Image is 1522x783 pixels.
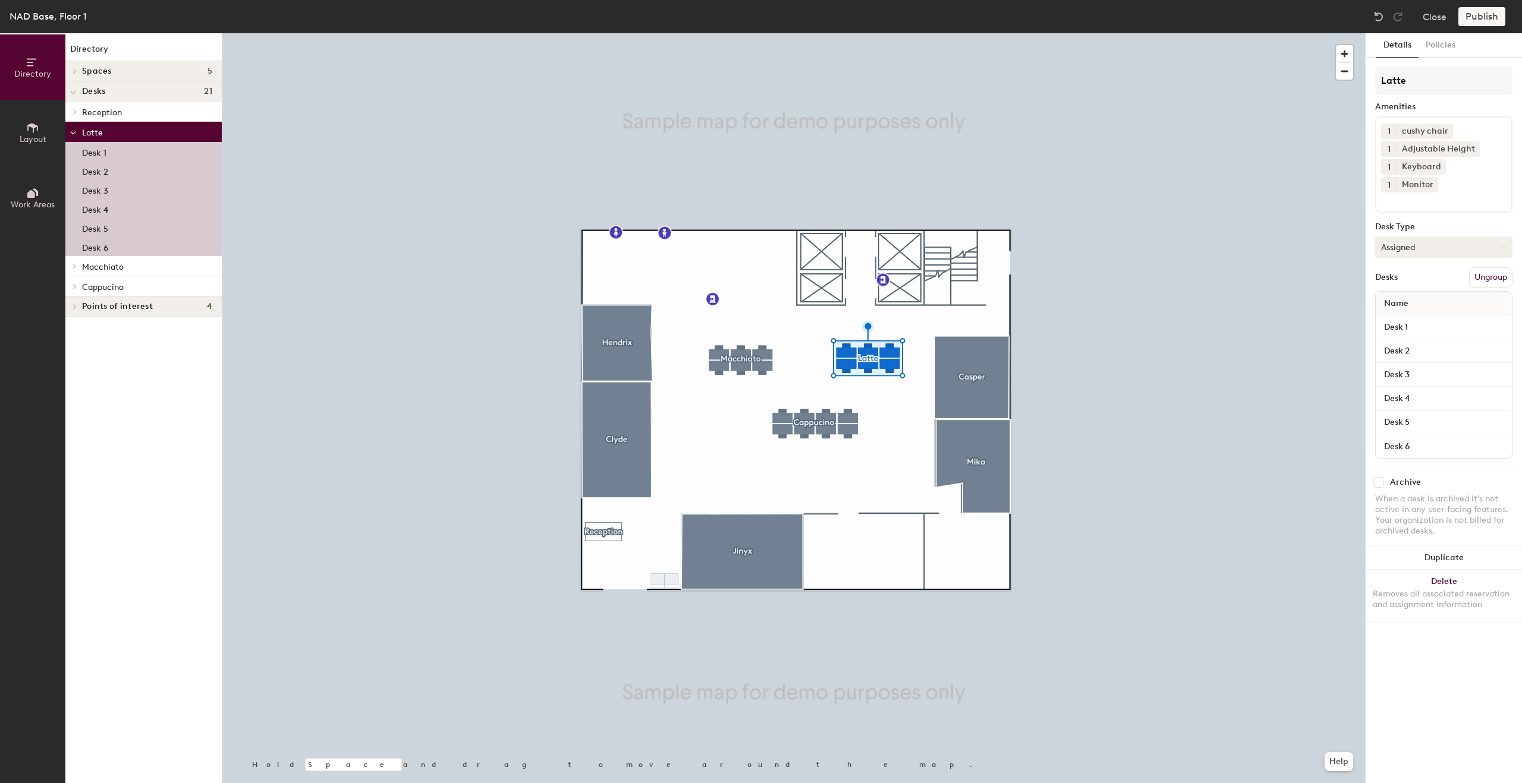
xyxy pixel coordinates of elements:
[82,163,108,177] p: Desk 2
[204,87,212,96] span: 21
[82,108,122,118] span: Reception
[65,43,222,61] h1: Directory
[1388,125,1391,138] span: 1
[82,239,108,253] p: Desk 6
[20,134,46,144] span: Layout
[1378,293,1414,314] span: Name
[1325,752,1353,771] button: Help
[1375,102,1512,112] div: Amenities
[1378,319,1510,336] input: Unnamed desk
[10,9,87,24] div: NAD Base, Floor 1
[82,282,124,292] span: Cappucino
[1397,124,1453,139] div: cushy chair
[82,144,106,158] p: Desk 1
[82,87,105,96] span: Desks
[82,182,108,196] p: Desk 3
[1373,11,1385,23] img: Undo
[82,220,108,234] p: Desk 5
[1381,141,1397,157] button: 1
[1366,546,1522,570] button: Duplicate
[207,302,212,311] span: 4
[1388,179,1391,191] span: 1
[207,67,212,76] span: 5
[11,200,55,210] span: Work Areas
[1419,33,1463,58] button: Policies
[1397,177,1438,192] div: Monitor
[1390,478,1421,487] div: Archive
[1373,589,1515,610] div: Removes all associated reservation and assignment information
[1381,159,1397,175] button: 1
[82,302,153,311] span: Points of interest
[1366,570,1522,622] button: DeleteRemoves all associated reservation and assignment information
[1388,143,1391,156] span: 1
[1381,177,1397,192] button: 1
[1469,267,1512,288] button: Ungroup
[1397,141,1480,157] div: Adjustable Height
[14,69,51,79] span: Directory
[1378,414,1510,431] input: Unnamed desk
[1378,438,1510,454] input: Unnamed desk
[82,262,124,272] span: Macchiato
[1376,33,1419,58] button: Details
[82,67,112,76] span: Spaces
[1378,343,1510,359] input: Unnamed desk
[1375,273,1398,282] div: Desks
[1378,367,1510,383] input: Unnamed desk
[1397,159,1446,175] div: Keyboard
[1392,11,1404,23] img: Redo
[1381,124,1397,139] button: 1
[1388,161,1391,173] span: 1
[82,128,103,138] span: Latte
[1375,236,1512,258] button: Assigned
[1375,222,1512,232] div: Desk Type
[1378,390,1510,407] input: Unnamed desk
[82,201,108,215] p: Desk 4
[1423,7,1446,26] button: Close
[1375,494,1512,536] div: When a desk is archived it's not active in any user-facing features. Your organization is not bil...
